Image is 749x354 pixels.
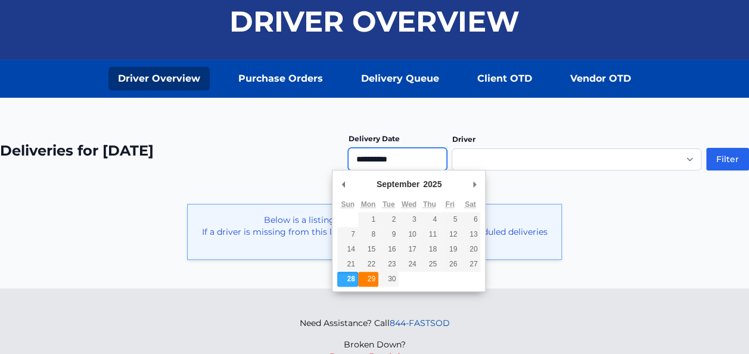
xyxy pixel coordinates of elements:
a: Vendor OTD [561,67,641,91]
button: 2 [378,212,399,227]
p: Broken Down? [300,339,450,350]
button: 5 [440,212,460,227]
button: 6 [460,212,480,227]
button: 1 [358,212,378,227]
button: 17 [399,242,419,257]
abbr: Wednesday [402,200,417,209]
abbr: Saturday [465,200,476,209]
button: 14 [337,242,358,257]
button: 19 [440,242,460,257]
button: 12 [440,227,460,242]
button: 8 [358,227,378,242]
abbr: Monday [361,200,376,209]
button: 28 [337,272,358,287]
a: 844-FASTSOD [390,318,450,328]
input: Use the arrow keys to pick a date [348,148,447,170]
button: 16 [378,242,399,257]
a: Delivery Queue [352,67,449,91]
button: 4 [419,212,440,227]
button: 18 [419,242,440,257]
abbr: Tuesday [383,200,394,209]
button: 30 [378,272,399,287]
button: 25 [419,257,440,272]
div: September [375,175,421,193]
button: Next Month [468,175,480,193]
button: Filter [706,148,749,170]
label: Delivery Date [348,134,399,143]
button: 20 [460,242,480,257]
button: 29 [358,272,378,287]
label: Driver [452,135,475,144]
abbr: Friday [445,200,454,209]
a: Purchase Orders [229,67,332,91]
button: Previous Month [337,175,349,193]
button: 23 [378,257,399,272]
button: 24 [399,257,419,272]
button: 7 [337,227,358,242]
button: 27 [460,257,480,272]
div: 2025 [421,175,443,193]
a: Driver Overview [108,67,210,91]
button: 21 [337,257,358,272]
button: 9 [378,227,399,242]
h1: Driver Overview [229,7,520,36]
p: Below is a listing of drivers with deliveries for [DATE]. If a driver is missing from this list -... [197,214,552,250]
button: 10 [399,227,419,242]
button: 15 [358,242,378,257]
button: 22 [358,257,378,272]
p: Need Assistance? Call [300,317,450,329]
button: 3 [399,212,419,227]
button: 13 [460,227,480,242]
abbr: Thursday [423,200,436,209]
a: Client OTD [468,67,542,91]
abbr: Sunday [341,200,355,209]
button: 26 [440,257,460,272]
button: 11 [419,227,440,242]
